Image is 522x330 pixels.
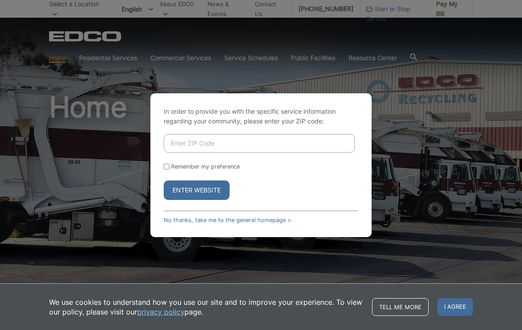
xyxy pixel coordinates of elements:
[49,297,363,317] p: We use cookies to understand how you use our site and to improve your experience. To view our pol...
[372,298,429,316] a: Tell me more
[171,163,240,170] label: Remember my preference
[438,298,473,316] span: I agree
[164,180,230,200] button: Enter Website
[164,107,358,126] p: In order to provide you with the specific service information regarding your community, please en...
[164,134,355,153] input: Enter ZIP Code
[164,217,291,223] a: No thanks, take me to the general homepage >
[137,307,184,317] a: privacy policy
